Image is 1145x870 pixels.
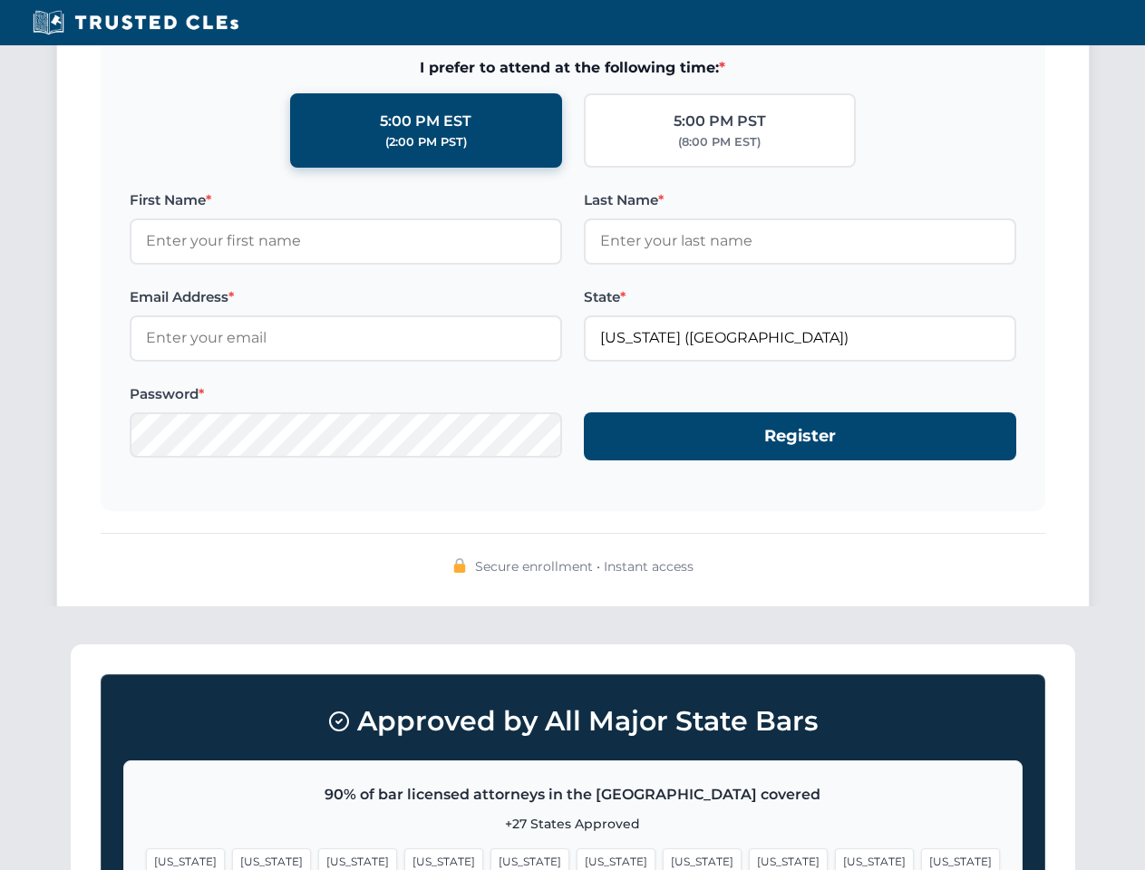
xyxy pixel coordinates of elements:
[130,189,562,211] label: First Name
[584,412,1016,460] button: Register
[380,110,471,133] div: 5:00 PM EST
[130,286,562,308] label: Email Address
[123,697,1023,746] h3: Approved by All Major State Bars
[385,133,467,151] div: (2:00 PM PST)
[146,783,1000,807] p: 90% of bar licensed attorneys in the [GEOGRAPHIC_DATA] covered
[584,189,1016,211] label: Last Name
[452,558,467,573] img: 🔒
[475,556,694,576] span: Secure enrollment • Instant access
[130,383,562,405] label: Password
[674,110,766,133] div: 5:00 PM PST
[584,218,1016,264] input: Enter your last name
[130,315,562,361] input: Enter your email
[678,133,761,151] div: (8:00 PM EST)
[27,9,244,36] img: Trusted CLEs
[584,286,1016,308] label: State
[130,218,562,264] input: Enter your first name
[584,315,1016,361] input: Florida (FL)
[146,814,1000,834] p: +27 States Approved
[130,56,1016,80] span: I prefer to attend at the following time:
